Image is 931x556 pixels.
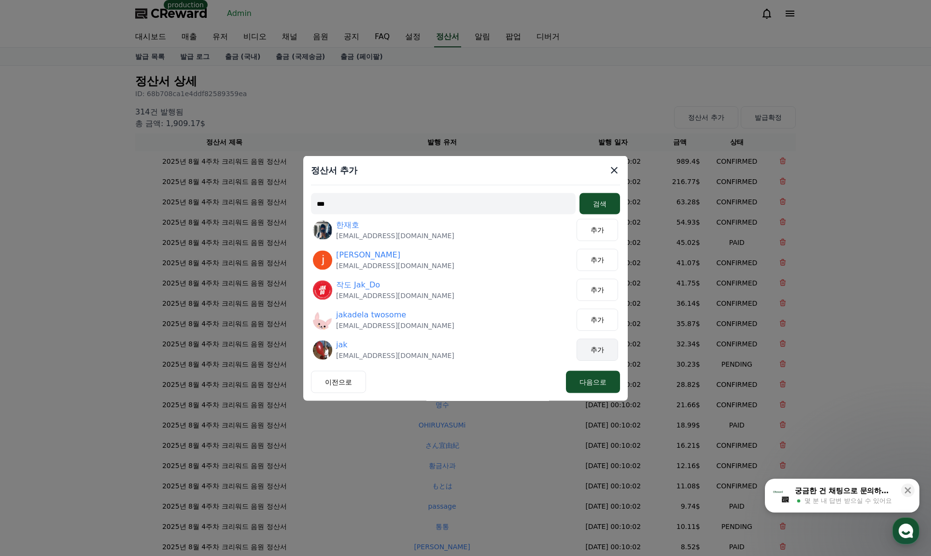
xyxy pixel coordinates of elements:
a: [PERSON_NAME] [336,249,400,261]
a: 한재호 [336,219,359,231]
a: 대화 [64,306,125,330]
p: [EMAIL_ADDRESS][DOMAIN_NAME] [336,351,454,360]
span: 홈 [30,321,36,328]
a: jakadela twosome [336,309,406,321]
button: 검색 [579,193,620,214]
img: https://lh3.googleusercontent.com/a/ACg8ocJeVW2jn8aTx8rkkRU1rSaVnFzAxt5iVqAxxXScKNqCLYs0pzU=s96-c [313,310,332,329]
button: 추가 [577,339,618,361]
img: https://lh3.googleusercontent.com/a/ACg8ocKqk1gEW5IVoUfibYGefyYx7LRQkuoqvKSHXDMLC6LSSLWjVUxl=s96-c [313,220,332,240]
button: 추가 [577,219,618,241]
img: https://cdn.creward.net/profile/user/YY01Jan 8, 2025102542_90170a468a416a222cda63c009474526edd20d... [313,340,332,359]
img: https://lh3.googleusercontent.com/a/ACg8ocIlffWdFVVdgIL-1qpVdSKyvWCIE_8fqkPSH6J7vTUfdh7kq9dM=s96-c [313,280,332,299]
button: 추가 [577,309,618,331]
div: modal [303,156,628,400]
a: jak [336,339,348,351]
button: 추가 [577,249,618,271]
a: 홈 [3,306,64,330]
button: 다음으로 [566,371,620,393]
p: [EMAIL_ADDRESS][DOMAIN_NAME] [336,291,454,300]
a: 작도 Jak_Do [336,279,380,291]
a: 설정 [125,306,185,330]
p: [EMAIL_ADDRESS][DOMAIN_NAME] [336,321,454,330]
h2: 정산서 추가 [311,163,357,177]
p: [EMAIL_ADDRESS][DOMAIN_NAME] [336,231,454,241]
p: [EMAIL_ADDRESS][DOMAIN_NAME] [336,261,454,271]
button: 추가 [577,279,618,301]
button: 이전으로 [311,371,366,393]
img: https://lh3.googleusercontent.com/a/ACg8ocJ_YtKLRf92MBvbDhqGxYteha5IHd_LiukmUAe8ijsb4H1Y=s96-c [313,250,332,270]
span: 설정 [149,321,161,328]
span: 대화 [88,321,100,329]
